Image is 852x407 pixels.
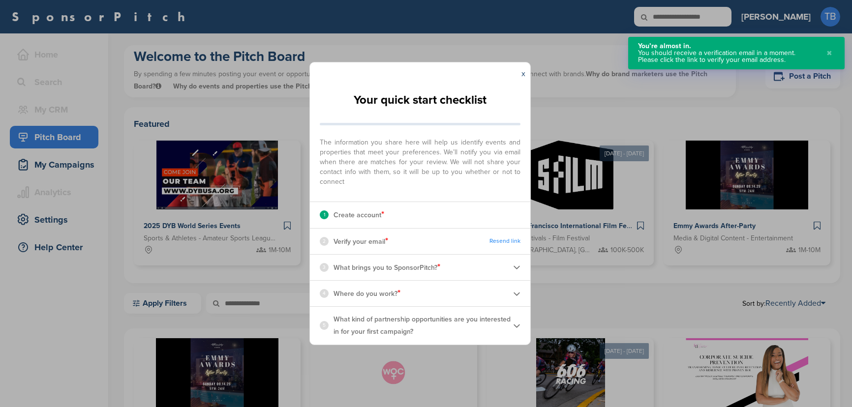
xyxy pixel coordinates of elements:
p: Verify your email [334,235,388,248]
span: The information you share here will help us identify events and properties that meet your prefere... [320,133,520,187]
h2: Your quick start checklist [354,89,487,111]
div: 2 [320,237,329,246]
div: 5 [320,321,329,330]
img: Checklist arrow 2 [513,322,520,329]
a: Resend link [489,237,520,245]
p: Create account [334,208,384,221]
p: What kind of partnership opportunities are you interested in for your first campaign? [334,313,513,338]
p: Where do you work? [334,287,400,300]
div: You should receive a verification email in a moment. Please click the link to verify your email a... [638,50,817,63]
img: Checklist arrow 2 [513,290,520,297]
div: 3 [320,263,329,272]
button: Close [824,43,835,63]
p: What brings you to SponsorPitch? [334,261,440,274]
img: Checklist arrow 2 [513,263,520,271]
div: 4 [320,289,329,298]
a: x [521,69,525,79]
div: 1 [320,210,329,219]
div: You’re almost in. [638,43,817,50]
